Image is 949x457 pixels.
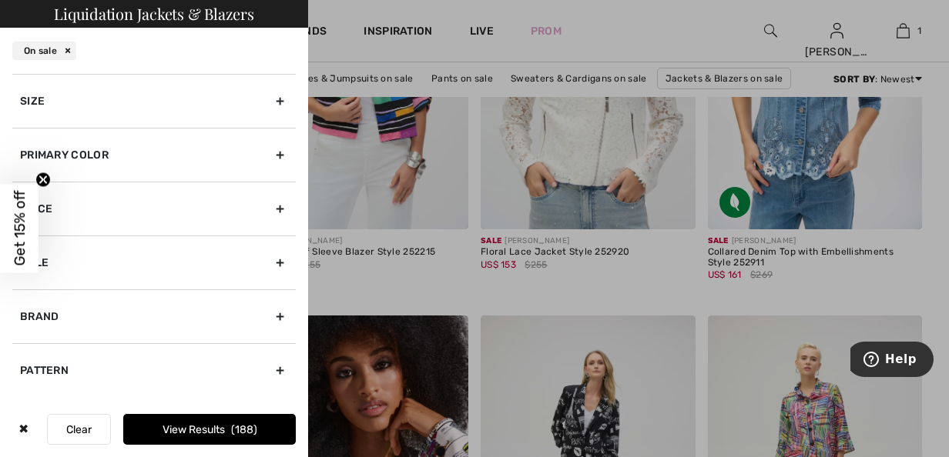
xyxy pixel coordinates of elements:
[123,414,296,445] button: View Results188
[12,414,35,445] div: ✖
[35,172,51,188] button: Close teaser
[12,235,296,289] div: Sale
[12,343,296,397] div: Pattern
[12,42,76,60] div: On sale
[231,423,257,436] span: 188
[12,182,296,235] div: Price
[12,128,296,182] div: Primary Color
[12,289,296,343] div: Brand
[12,74,296,128] div: Size
[47,414,111,445] button: Clear
[11,191,29,266] span: Get 15% off
[850,342,934,380] iframe: Opens a widget where you can find more information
